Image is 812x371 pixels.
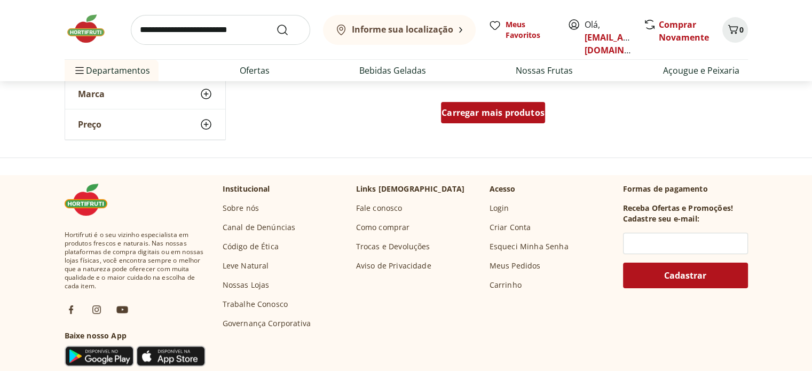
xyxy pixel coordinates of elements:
a: Leve Natural [223,261,269,271]
a: Aviso de Privacidade [356,261,431,271]
span: Departamentos [73,58,150,83]
a: Esqueci Minha Senha [490,241,569,252]
span: Meus Favoritos [506,19,555,41]
button: Marca [65,79,225,109]
a: Carregar mais produtos [441,102,545,128]
button: Carrinho [722,17,748,43]
a: Canal de Denúncias [223,222,296,233]
a: Código de Ética [223,241,279,252]
a: Trocas e Devoluções [356,241,430,252]
button: Cadastrar [623,263,748,288]
span: Hortifruti é o seu vizinho especialista em produtos frescos e naturais. Nas nossas plataformas de... [65,231,206,290]
img: Hortifruti [65,184,118,216]
img: ig [90,303,103,316]
span: Marca [78,89,105,99]
a: Ofertas [240,64,270,77]
a: [EMAIL_ADDRESS][DOMAIN_NAME] [585,31,659,56]
a: Nossas Frutas [516,64,573,77]
a: Login [490,203,509,214]
span: Preço [78,119,101,130]
img: Google Play Icon [65,345,134,367]
a: Bebidas Geladas [359,64,426,77]
p: Formas de pagamento [623,184,748,194]
a: Açougue e Peixaria [663,64,739,77]
a: Meus Pedidos [490,261,541,271]
a: Sobre nós [223,203,259,214]
span: Carregar mais produtos [442,108,545,117]
button: Menu [73,58,86,83]
img: App Store Icon [136,345,206,367]
a: Trabalhe Conosco [223,299,288,310]
button: Preço [65,109,225,139]
img: ytb [116,303,129,316]
p: Acesso [490,184,516,194]
a: Fale conosco [356,203,403,214]
a: Criar Conta [490,222,531,233]
h3: Baixe nosso App [65,330,206,341]
span: Cadastrar [664,271,706,280]
img: Hortifruti [65,13,118,45]
a: Governança Corporativa [223,318,311,329]
p: Links [DEMOGRAPHIC_DATA] [356,184,465,194]
span: Olá, [585,18,632,57]
a: Meus Favoritos [488,19,555,41]
b: Informe sua localização [352,23,453,35]
button: Submit Search [276,23,302,36]
img: fb [65,303,77,316]
h3: Cadastre seu e-mail: [623,214,699,224]
span: 0 [739,25,744,35]
h3: Receba Ofertas e Promoções! [623,203,733,214]
a: Como comprar [356,222,410,233]
a: Nossas Lojas [223,280,270,290]
a: Carrinho [490,280,522,290]
p: Institucional [223,184,270,194]
input: search [131,15,310,45]
a: Comprar Novamente [659,19,709,43]
button: Informe sua localização [323,15,476,45]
